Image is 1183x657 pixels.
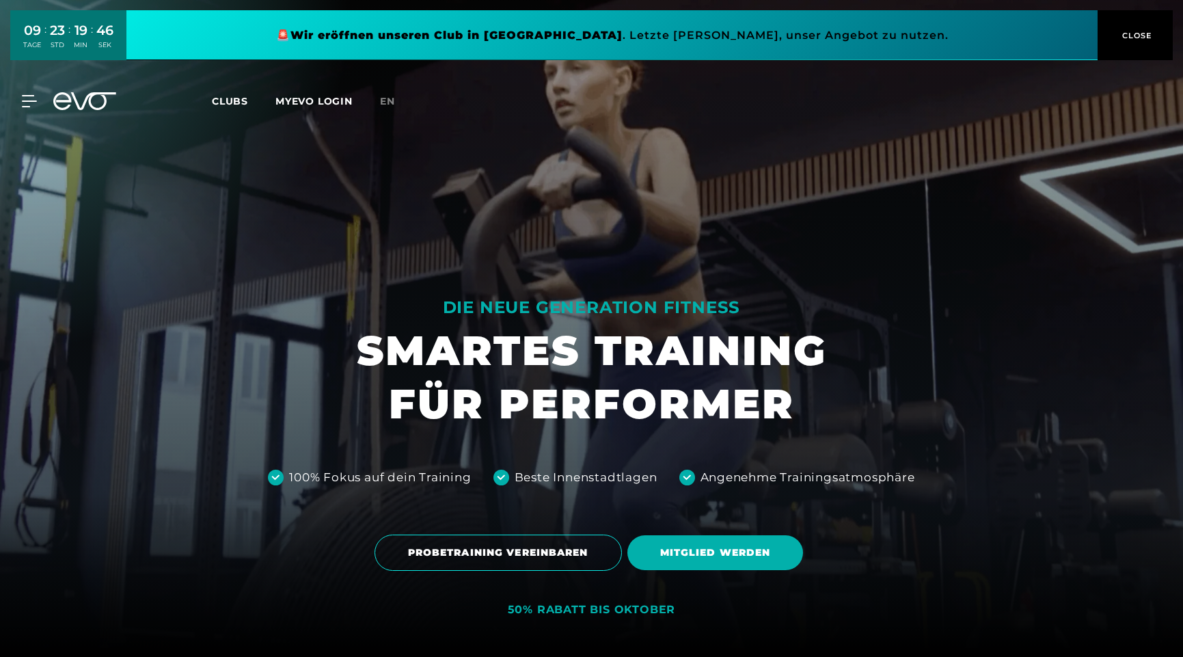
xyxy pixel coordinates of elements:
[508,603,676,617] div: 50% RABATT BIS OKTOBER
[23,21,41,40] div: 09
[515,469,657,487] div: Beste Innenstadtlagen
[91,22,93,58] div: :
[23,40,41,50] div: TAGE
[380,95,395,107] span: en
[44,22,46,58] div: :
[701,469,915,487] div: Angenehme Trainingsatmosphäre
[212,94,275,107] a: Clubs
[50,21,65,40] div: 23
[357,297,827,319] div: DIE NEUE GENERATION FITNESS
[275,95,353,107] a: MYEVO LOGIN
[380,94,411,109] a: en
[74,21,87,40] div: 19
[289,469,471,487] div: 100% Fokus auf dein Training
[50,40,65,50] div: STD
[357,324,827,431] h1: SMARTES TRAINING FÜR PERFORMER
[375,524,627,581] a: PROBETRAINING VEREINBAREN
[408,546,588,560] span: PROBETRAINING VEREINBAREN
[212,95,248,107] span: Clubs
[96,21,113,40] div: 46
[660,546,771,560] span: MITGLIED WERDEN
[1098,10,1173,60] button: CLOSE
[1119,29,1152,42] span: CLOSE
[74,40,87,50] div: MIN
[627,525,809,580] a: MITGLIED WERDEN
[96,40,113,50] div: SEK
[68,22,70,58] div: :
